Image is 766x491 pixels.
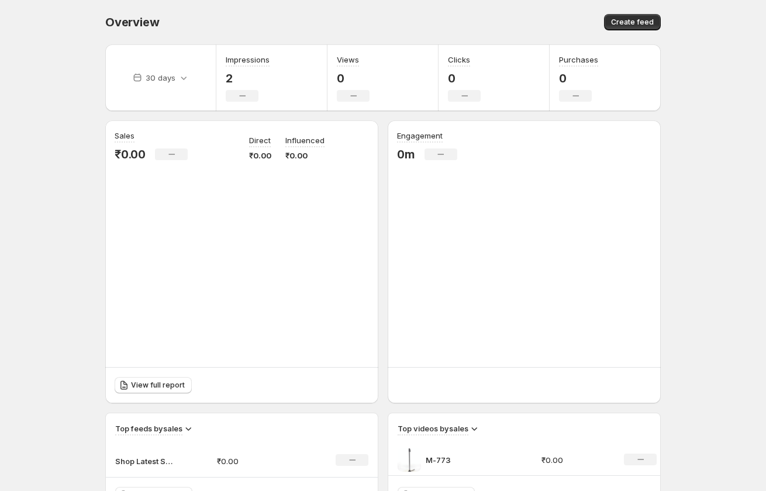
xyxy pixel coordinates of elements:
p: M-773 [426,454,513,466]
p: 0 [448,71,481,85]
p: 0m [397,147,415,161]
h3: Purchases [559,54,598,65]
h3: Clicks [448,54,470,65]
p: 2 [226,71,270,85]
h3: Views [337,54,359,65]
p: ₹0.00 [217,455,300,467]
h3: Engagement [397,130,443,141]
p: 30 days [146,72,175,84]
p: ₹0.00 [115,147,146,161]
h3: Top videos by sales [398,423,468,434]
p: 0 [337,71,370,85]
span: Create feed [611,18,654,27]
h3: Top feeds by sales [115,423,182,434]
p: ₹0.00 [249,150,271,161]
p: ₹0.00 [541,454,610,466]
p: Influenced [285,134,325,146]
button: Create feed [604,14,661,30]
span: View full report [131,381,185,390]
p: 0 [559,71,598,85]
img: M-773 [398,448,421,472]
a: View full report [115,377,192,393]
h3: Sales [115,130,134,141]
p: ₹0.00 [285,150,325,161]
h3: Impressions [226,54,270,65]
p: Shop Latest Stands [115,455,174,467]
p: Direct [249,134,271,146]
span: Overview [105,15,159,29]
